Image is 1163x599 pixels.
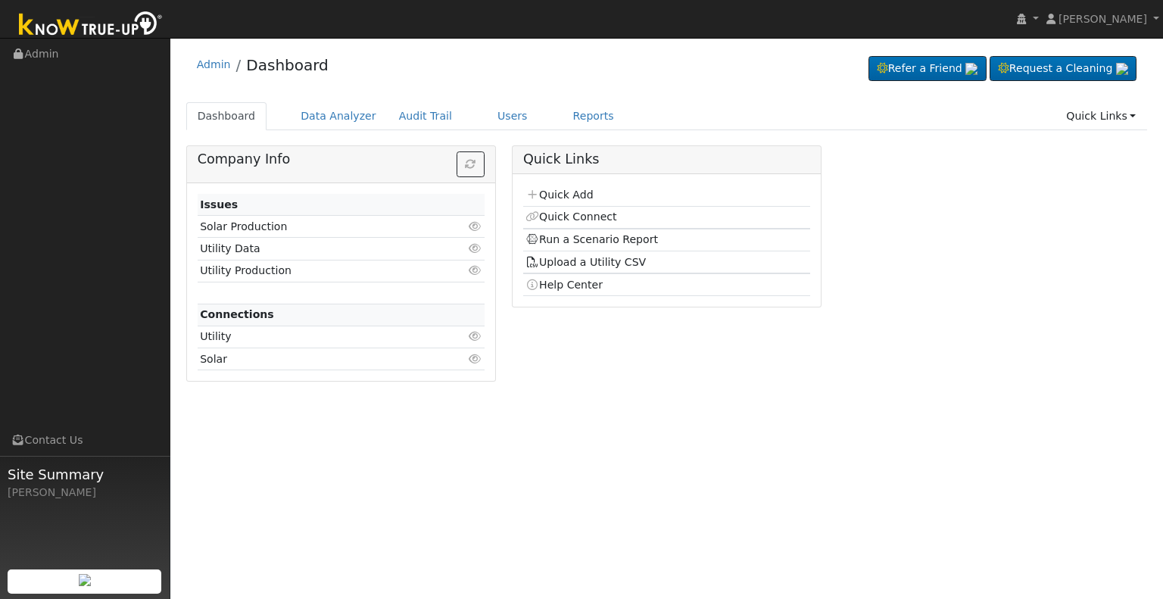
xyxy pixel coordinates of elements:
strong: Connections [200,308,274,320]
td: Utility [198,326,438,348]
img: retrieve [79,574,91,586]
a: Request a Cleaning [990,56,1136,82]
td: Utility Production [198,260,438,282]
a: Upload a Utility CSV [525,256,646,268]
a: Quick Add [525,189,593,201]
a: Data Analyzer [289,102,388,130]
i: Click to view [469,221,482,232]
h5: Company Info [198,151,485,167]
span: Site Summary [8,464,162,485]
img: Know True-Up [11,8,170,42]
a: Refer a Friend [868,56,987,82]
a: Dashboard [246,56,329,74]
a: Quick Connect [525,211,616,223]
a: Admin [197,58,231,70]
td: Solar [198,348,438,370]
a: Audit Trail [388,102,463,130]
span: [PERSON_NAME] [1059,13,1147,25]
h5: Quick Links [523,151,810,167]
a: Run a Scenario Report [525,233,658,245]
a: Reports [562,102,625,130]
img: retrieve [965,63,977,75]
i: Click to view [469,331,482,342]
td: Solar Production [198,216,438,238]
i: Click to view [469,243,482,254]
a: Help Center [525,279,603,291]
a: Dashboard [186,102,267,130]
td: Utility Data [198,238,438,260]
div: [PERSON_NAME] [8,485,162,501]
strong: Issues [200,198,238,211]
i: Click to view [469,265,482,276]
i: Click to view [469,354,482,364]
a: Users [486,102,539,130]
img: retrieve [1116,63,1128,75]
a: Quick Links [1055,102,1147,130]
